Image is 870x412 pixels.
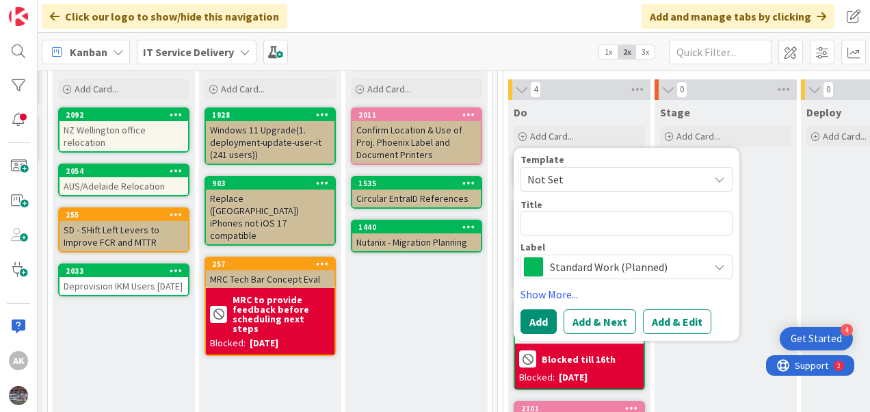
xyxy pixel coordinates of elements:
b: MRC to provide feedback before scheduling next steps [233,295,330,333]
div: Ak [9,351,28,370]
div: 2033 [66,266,188,276]
div: Blocked: [210,336,246,350]
div: Add and manage tabs by clicking [642,4,834,29]
div: 2033Deprovision IKM Users [DATE] [60,265,188,295]
span: Add Card... [367,83,411,95]
div: 2054 [60,165,188,177]
div: 2011 [352,109,481,121]
div: 255SD - SHift Left Levers to Improve FCR and MTTR [60,209,188,251]
span: Add Card... [221,83,265,95]
b: IT Service Delivery [143,45,234,59]
span: Add Card... [530,130,574,142]
div: 2011Confirm Location & Use of Proj. Phoenix Label and Document Printers [352,109,481,164]
button: Add & Next [564,309,636,334]
div: 1440 [352,221,481,233]
div: Open Get Started checklist, remaining modules: 4 [780,327,853,350]
img: avatar [9,386,28,405]
div: Get Started [791,332,842,346]
div: 1535 [352,177,481,190]
div: 2054AUS/Adelaide Relocation [60,165,188,195]
div: 2092NZ Wellington office relocation [60,109,188,151]
span: Add Card... [676,130,720,142]
div: 2 [71,5,75,16]
div: 1535Circular EntraID References [352,177,481,207]
div: 2092 [66,110,188,120]
div: 1928Windows 11 Upgrade(1. deployment-update-user-it (241 users)) [206,109,334,164]
span: Add Card... [823,130,867,142]
label: Title [520,198,542,211]
div: Deprovision IKM Users [DATE] [60,277,188,295]
div: 4 [841,324,853,336]
span: Template [520,155,564,164]
span: 0 [676,81,687,98]
div: 257 [212,259,334,269]
span: Add Card... [75,83,118,95]
div: 257MRC Tech Bar Concept Eval [206,258,334,288]
span: Not Set [527,170,698,188]
span: Label [520,242,545,252]
span: Kanban [70,44,107,60]
div: 2054 [66,166,188,176]
div: Replace ([GEOGRAPHIC_DATA]) iPhones not iOS 17 compatible [206,190,334,244]
div: MRC Tech Bar Concept Eval [206,270,334,288]
div: 255 [60,209,188,221]
button: Add & Edit [643,309,711,334]
button: Add [520,309,557,334]
div: SD - SHift Left Levers to Improve FCR and MTTR [60,221,188,251]
div: NZ Wellington office relocation [60,121,188,151]
img: Visit kanbanzone.com [9,7,28,26]
div: 903 [212,179,334,188]
div: 903 [206,177,334,190]
input: Quick Filter... [669,40,772,64]
div: 257 [206,258,334,270]
div: AUS/Adelaide Relocation [60,177,188,195]
span: 1x [599,45,618,59]
span: Support [29,2,62,18]
div: 903Replace ([GEOGRAPHIC_DATA]) iPhones not iOS 17 compatible [206,177,334,244]
div: 1535 [358,179,481,188]
div: 2092 [60,109,188,121]
span: 2x [618,45,636,59]
span: Deploy [806,105,841,119]
div: [DATE] [559,370,588,385]
div: 2033 [60,265,188,277]
span: Standard Work (Planned) [550,257,702,276]
div: Circular EntraID References [352,190,481,207]
div: Confirm Location & Use of Proj. Phoenix Label and Document Printers [352,121,481,164]
span: Do [514,105,527,119]
span: 4 [530,81,541,98]
div: 1928 [212,110,334,120]
div: Nutanix - Migration Planning [352,233,481,251]
div: Click our logo to show/hide this navigation [42,4,287,29]
a: Show More... [520,286,733,302]
div: 1928 [206,109,334,121]
span: 3x [636,45,655,59]
div: [DATE] [250,336,278,350]
div: Windows 11 Upgrade(1. deployment-update-user-it (241 users)) [206,121,334,164]
b: Blocked till 16th [542,355,616,364]
div: Blocked: [519,370,555,385]
div: 2011 [358,110,481,120]
div: 1440Nutanix - Migration Planning [352,221,481,251]
span: Stage [660,105,690,119]
div: 255 [66,210,188,220]
div: 1440 [358,222,481,232]
span: 0 [823,81,834,98]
